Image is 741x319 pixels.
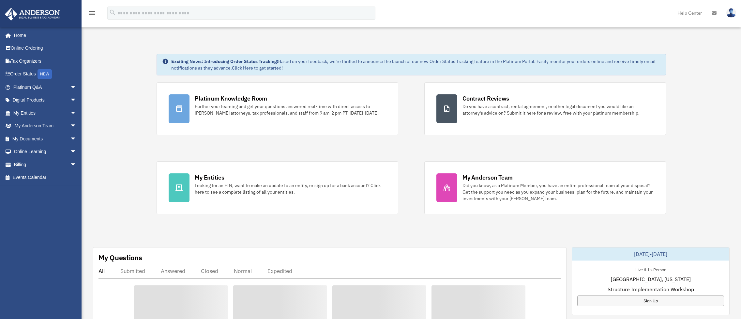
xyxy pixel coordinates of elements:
[157,161,398,214] a: My Entities Looking for an EIN, want to make an update to an entity, or sign up for a bank accoun...
[171,58,278,64] strong: Exciting News: Introducing Order Status Tracking!
[630,266,672,273] div: Live & In-Person
[5,132,86,145] a: My Documentsarrow_drop_down
[88,11,96,17] a: menu
[462,182,654,202] div: Did you know, as a Platinum Member, you have an entire professional team at your disposal? Get th...
[195,94,267,103] div: Platinum Knowledge Room
[611,275,691,283] span: [GEOGRAPHIC_DATA], [US_STATE]
[5,29,83,42] a: Home
[234,268,252,274] div: Normal
[38,69,52,79] div: NEW
[572,247,729,261] div: [DATE]-[DATE]
[5,171,86,184] a: Events Calendar
[726,8,736,18] img: User Pic
[98,268,105,274] div: All
[195,173,224,182] div: My Entities
[424,161,666,214] a: My Anderson Team Did you know, as a Platinum Member, you have an entire professional team at your...
[5,106,86,120] a: My Entitiesarrow_drop_down
[161,268,185,274] div: Answered
[70,132,83,146] span: arrow_drop_down
[70,120,83,133] span: arrow_drop_down
[70,145,83,159] span: arrow_drop_down
[5,81,86,94] a: Platinum Q&Aarrow_drop_down
[577,295,724,306] a: Sign Up
[201,268,218,274] div: Closed
[5,120,86,133] a: My Anderson Teamarrow_drop_down
[157,82,398,135] a: Platinum Knowledge Room Further your learning and get your questions answered real-time with dire...
[5,94,86,107] a: Digital Productsarrow_drop_down
[70,106,83,120] span: arrow_drop_down
[5,145,86,158] a: Online Learningarrow_drop_down
[462,94,509,103] div: Contract Reviews
[70,94,83,107] span: arrow_drop_down
[120,268,145,274] div: Submitted
[462,103,654,116] div: Do you have a contract, rental agreement, or other legal document you would like an attorney's ad...
[88,9,96,17] i: menu
[195,182,386,195] div: Looking for an EIN, want to make an update to an entity, or sign up for a bank account? Click her...
[109,9,116,16] i: search
[195,103,386,116] div: Further your learning and get your questions answered real-time with direct access to [PERSON_NAM...
[608,285,694,293] span: Structure Implementation Workshop
[3,8,62,21] img: Anderson Advisors Platinum Portal
[171,58,660,71] div: Based on your feedback, we're thrilled to announce the launch of our new Order Status Tracking fe...
[462,173,513,182] div: My Anderson Team
[232,65,283,71] a: Click Here to get started!
[5,68,86,81] a: Order StatusNEW
[5,42,86,55] a: Online Ordering
[424,82,666,135] a: Contract Reviews Do you have a contract, rental agreement, or other legal document you would like...
[267,268,292,274] div: Expedited
[70,158,83,171] span: arrow_drop_down
[5,55,86,68] a: Tax Organizers
[5,158,86,171] a: Billingarrow_drop_down
[70,81,83,94] span: arrow_drop_down
[98,253,142,263] div: My Questions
